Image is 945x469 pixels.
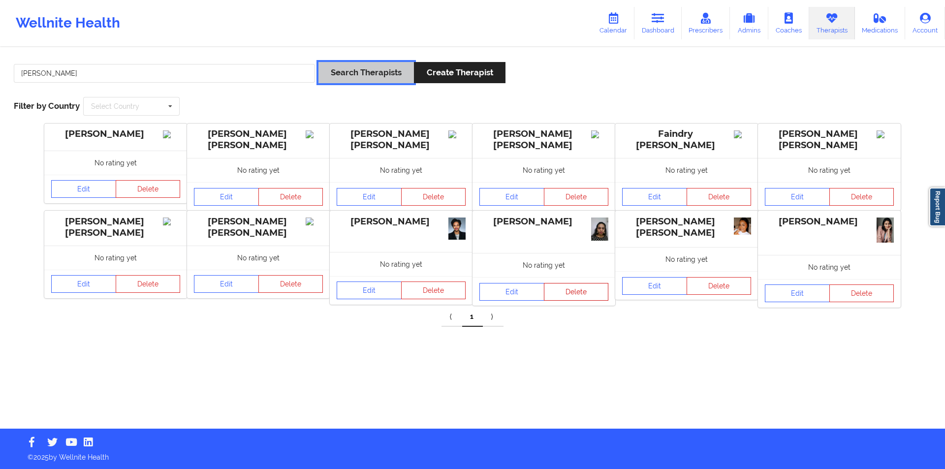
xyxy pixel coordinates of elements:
[765,284,830,302] a: Edit
[163,218,180,225] img: Image%2Fplaceholer-image.png
[765,188,830,206] a: Edit
[187,158,330,182] div: No rating yet
[622,128,751,151] div: Faindry [PERSON_NAME]
[414,62,505,83] button: Create Therapist
[51,128,180,140] div: [PERSON_NAME]
[483,307,504,327] a: Next item
[194,128,323,151] div: [PERSON_NAME] [PERSON_NAME]
[51,216,180,239] div: [PERSON_NAME] [PERSON_NAME]
[401,281,466,299] button: Delete
[448,130,466,138] img: Image%2Fplaceholer-image.png
[615,247,758,271] div: No rating yet
[687,277,752,295] button: Delete
[622,216,751,239] div: [PERSON_NAME] [PERSON_NAME]
[591,218,608,241] img: e340acb4-02d6-4476-bfba-762593dcf7c2_FB_IMG_1695078945434.jpg
[929,188,945,226] a: Report Bug
[622,277,687,295] a: Edit
[758,158,901,182] div: No rating yet
[682,7,730,39] a: Prescribers
[401,188,466,206] button: Delete
[306,218,323,225] img: Image%2Fplaceholer-image.png
[448,218,466,239] img: 25a2f716-9e03-4b23-b4be-62cd61444cee_1000095960.jpg
[734,130,751,138] img: Image%2Fplaceholer-image.png
[809,7,855,39] a: Therapists
[829,284,894,302] button: Delete
[877,218,894,242] img: 025d9b2b-ec32-4e9c-9f28-7f99aa1077c4_3c0a1783-3cc0-429f-9868-e4bf33734262NINY.jpg
[472,158,615,182] div: No rating yet
[462,307,483,327] a: 1
[734,218,751,235] img: df943839-c331-4d17-92c1-1c36eb1fc837_05784bd3-2caa-458e-963b-54ba60b4384cu1zfht.jpg
[591,130,608,138] img: Image%2Fplaceholer-image.png
[14,64,315,83] input: Search Keywords
[194,275,259,293] a: Edit
[14,101,80,111] span: Filter by Country
[855,7,906,39] a: Medications
[479,128,608,151] div: [PERSON_NAME] [PERSON_NAME]
[544,283,609,301] button: Delete
[479,216,608,227] div: [PERSON_NAME]
[330,252,472,276] div: No rating yet
[544,188,609,206] button: Delete
[116,275,181,293] button: Delete
[765,128,894,151] div: [PERSON_NAME] [PERSON_NAME]
[622,188,687,206] a: Edit
[687,188,752,206] button: Delete
[479,188,544,206] a: Edit
[51,275,116,293] a: Edit
[905,7,945,39] a: Account
[337,281,402,299] a: Edit
[330,158,472,182] div: No rating yet
[318,62,414,83] button: Search Therapists
[877,130,894,138] img: Image%2Fplaceholer-image.png
[337,216,466,227] div: [PERSON_NAME]
[44,246,187,270] div: No rating yet
[163,130,180,138] img: Image%2Fplaceholer-image.png
[258,275,323,293] button: Delete
[306,130,323,138] img: Image%2Fplaceholer-image.png
[194,188,259,206] a: Edit
[479,283,544,301] a: Edit
[758,255,901,279] div: No rating yet
[337,188,402,206] a: Edit
[51,180,116,198] a: Edit
[441,307,462,327] a: Previous item
[829,188,894,206] button: Delete
[194,216,323,239] div: [PERSON_NAME] [PERSON_NAME]
[765,216,894,227] div: [PERSON_NAME]
[472,253,615,277] div: No rating yet
[615,158,758,182] div: No rating yet
[768,7,809,39] a: Coaches
[634,7,682,39] a: Dashboard
[730,7,768,39] a: Admins
[116,180,181,198] button: Delete
[441,307,504,327] div: Pagination Navigation
[337,128,466,151] div: [PERSON_NAME] [PERSON_NAME]
[21,445,924,462] p: © 2025 by Wellnite Health
[187,246,330,270] div: No rating yet
[592,7,634,39] a: Calendar
[44,151,187,175] div: No rating yet
[91,103,139,110] div: Select Country
[258,188,323,206] button: Delete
